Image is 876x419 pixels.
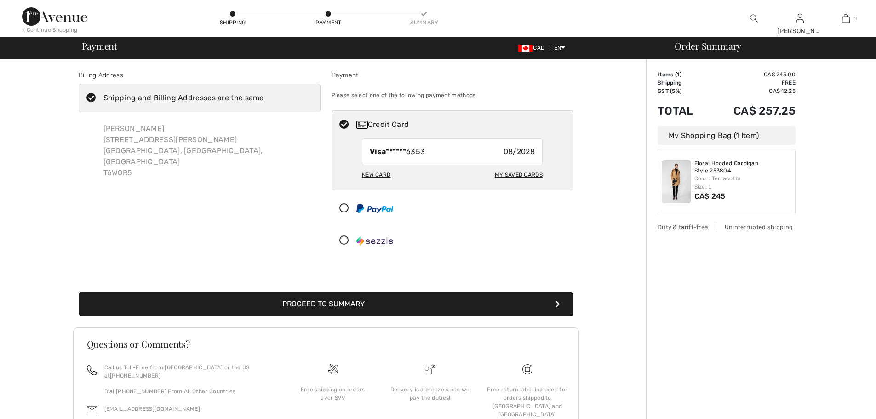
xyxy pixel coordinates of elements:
div: Payment [332,70,573,80]
img: Floral Hooded Cardigan Style 253804 [662,160,691,203]
a: [PHONE_NUMBER] [110,373,160,379]
div: Order Summary [664,41,870,51]
img: Canadian Dollar [518,45,533,52]
span: CA$ 245 [694,192,726,201]
div: Delivery is a breeze since we pay the duties! [389,385,471,402]
span: Payment [82,41,117,51]
td: Items ( ) [658,70,708,79]
td: CA$ 245.00 [708,70,796,79]
img: Credit Card [356,121,368,129]
div: Color: Terracotta Size: L [694,174,792,191]
span: CAD [518,45,548,51]
div: Shipping and Billing Addresses are the same [103,92,264,103]
button: Proceed to Summary [79,292,573,316]
img: call [87,365,97,375]
div: My Saved Cards [495,167,543,183]
div: Summary [410,18,438,27]
span: 1 [677,71,680,78]
div: [PERSON_NAME] [STREET_ADDRESS][PERSON_NAME] [GEOGRAPHIC_DATA], [GEOGRAPHIC_DATA], [GEOGRAPHIC_DAT... [96,116,321,186]
img: PayPal [356,204,393,213]
div: Billing Address [79,70,321,80]
td: CA$ 257.25 [708,95,796,126]
p: Call us Toll-Free from [GEOGRAPHIC_DATA] or the US at [104,363,273,380]
a: Sign In [796,14,804,23]
td: GST (5%) [658,87,708,95]
td: CA$ 12.25 [708,87,796,95]
div: Shipping [219,18,246,27]
a: Floral Hooded Cardigan Style 253804 [694,160,792,174]
span: 08/2028 [504,146,535,157]
img: email [87,405,97,415]
img: search the website [750,13,758,24]
span: 1 [854,14,857,23]
td: Shipping [658,79,708,87]
div: Credit Card [356,119,567,130]
div: [PERSON_NAME] [777,26,822,36]
img: Delivery is a breeze since we pay the duties! [425,364,435,374]
img: Free shipping on orders over $99 [328,364,338,374]
img: My Info [796,13,804,24]
td: Free [708,79,796,87]
td: Total [658,95,708,126]
img: 1ère Avenue [22,7,87,26]
img: Free shipping on orders over $99 [522,364,532,374]
div: Payment [315,18,342,27]
div: Free shipping on orders over $99 [292,385,374,402]
strong: Visa [370,147,386,156]
a: [EMAIL_ADDRESS][DOMAIN_NAME] [104,406,200,412]
div: Duty & tariff-free | Uninterrupted shipping [658,223,796,231]
div: My Shopping Bag (1 Item) [658,126,796,145]
h3: Questions or Comments? [87,339,565,349]
img: Sezzle [356,236,393,246]
img: My Bag [842,13,850,24]
div: < Continue Shopping [22,26,78,34]
div: Free return label included for orders shipped to [GEOGRAPHIC_DATA] and [GEOGRAPHIC_DATA] [486,385,569,419]
p: Dial [PHONE_NUMBER] From All Other Countries [104,387,273,396]
div: Please select one of the following payment methods [332,84,573,107]
div: New Card [362,167,390,183]
a: 1 [823,13,868,24]
span: EN [554,45,566,51]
